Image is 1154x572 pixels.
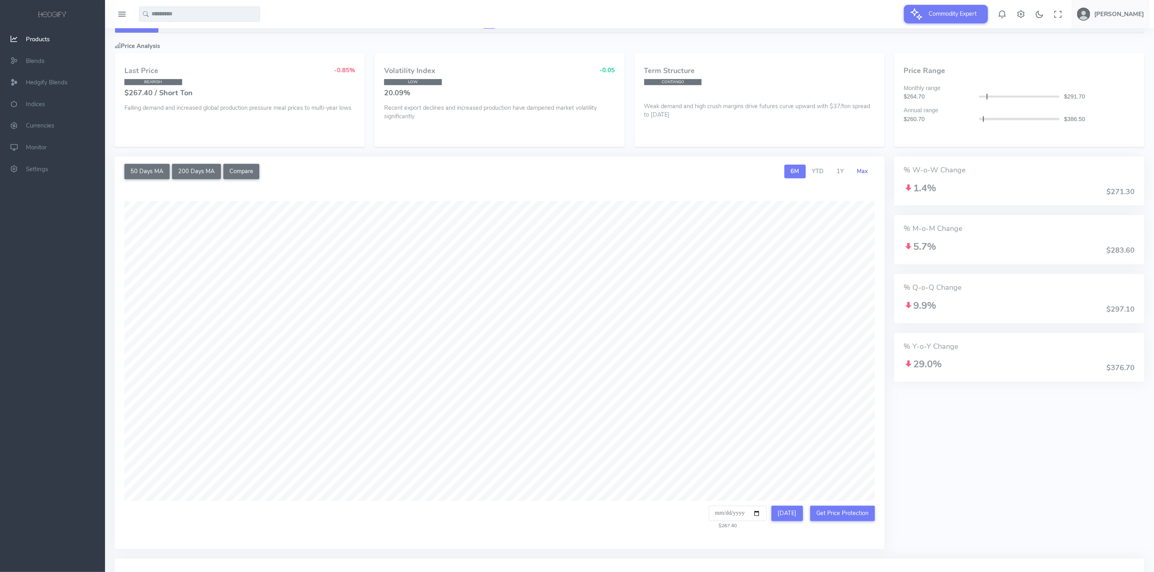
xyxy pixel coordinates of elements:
img: logo [37,10,68,19]
span: YTD [812,167,824,175]
span: Blends [26,57,44,65]
span: Commodity Expert [924,5,982,23]
h4: Price Range [904,67,1135,75]
button: 200 Days MA [172,164,221,179]
button: 50 Days MA [124,164,170,179]
span: 5.7% [904,240,937,253]
button: [DATE] [771,506,803,521]
span: 29.0% [904,358,942,371]
div: $264.70 [899,92,979,101]
span: Products [26,35,50,43]
h4: Last Price [124,67,158,75]
span: 1.4% [904,182,937,195]
h4: Volatility Index [384,67,435,75]
span: -0.05 [600,66,615,74]
h4: Term Structure [644,67,875,75]
span: Monitor [26,143,46,151]
h4: % Q-o-Q Change [904,284,1135,292]
span: CONTANGO [644,79,702,85]
h4: % W-o-W Change [904,166,1135,174]
h5: Price Analysis [115,43,1144,49]
button: Commodity Expert [904,5,988,23]
span: Max [857,167,868,175]
span: Hedgify Blends [26,78,67,86]
div: $386.50 [1059,115,1139,124]
h4: % M-o-M Change [904,225,1135,233]
p: Falling demand and increased global production pressure meal prices to multi-year lows [124,104,355,113]
span: 9.9% [904,299,937,312]
p: Weak demand and high crush margins drive futures curve upward with $37/ton spread to [DATE] [644,100,875,119]
h4: $297.10 [1106,306,1135,314]
button: Get Price Protection [810,506,875,521]
button: Compare [223,164,260,179]
a: Commodity Expert [904,10,988,18]
div: $291.70 [1059,92,1139,101]
div: Annual range [899,106,1139,115]
span: LOW [384,79,442,85]
p: Recent export declines and increased production have dampened market volatility significantly [384,104,615,121]
h4: $271.30 [1106,188,1135,196]
span: BEARISH [124,79,182,85]
span: Settings [26,165,48,173]
h4: 20.09% [384,89,615,97]
span: Currencies [26,122,54,130]
span: Indices [26,100,45,108]
span: $267.40 [709,522,737,529]
div: $260.70 [899,115,979,124]
h4: $283.60 [1106,247,1135,255]
h5: [PERSON_NAME] [1094,11,1144,17]
h4: $267.40 / Short Ton [124,89,355,97]
span: 6M [791,167,799,175]
div: Monthly range [899,84,1139,93]
img: user-image [1077,8,1090,21]
h4: $376.70 [1106,364,1135,372]
span: 1Y [837,167,844,175]
input: Select a date to view the price [709,506,767,521]
span: -0.85% [334,66,355,74]
h4: % Y-o-Y Change [904,343,1135,351]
